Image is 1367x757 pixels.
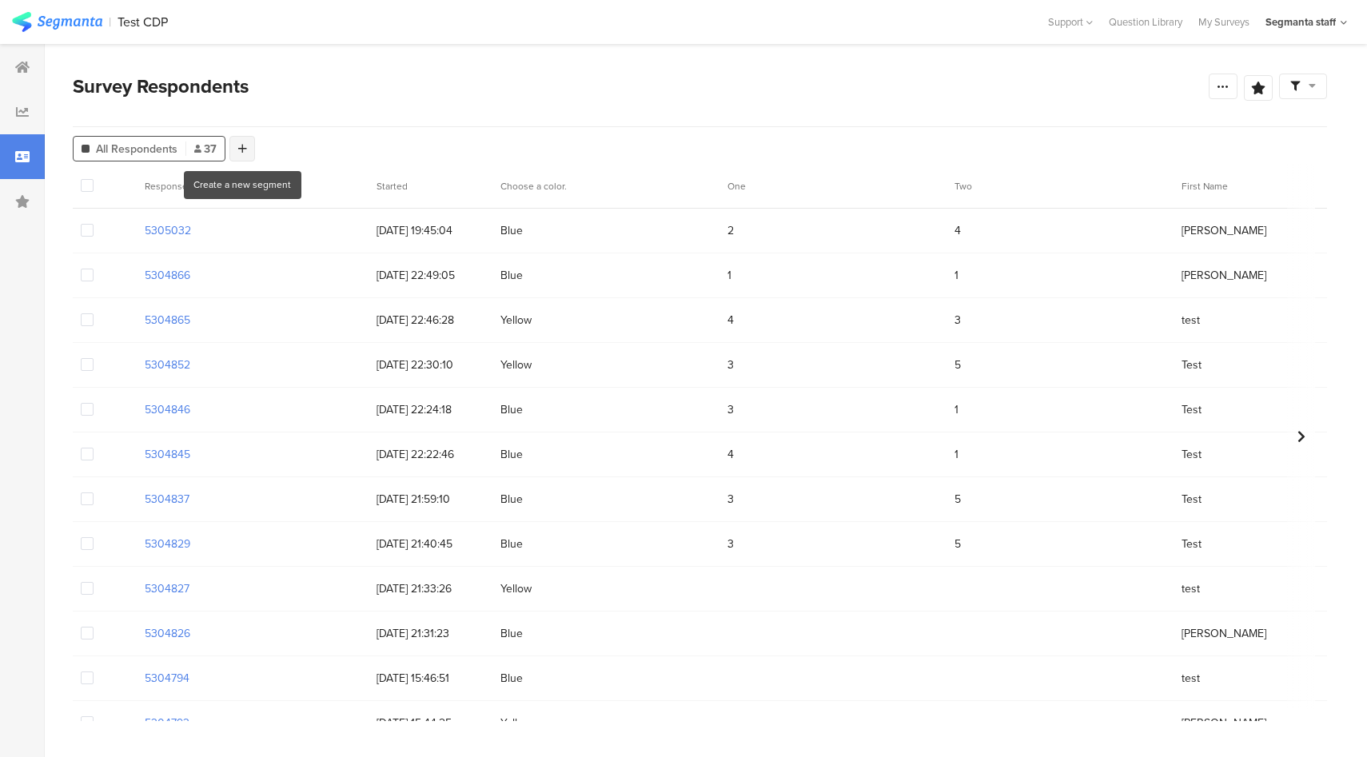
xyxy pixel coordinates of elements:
section: 5304826 [145,625,190,642]
span: 3 [727,401,734,418]
section: 5304846 [145,401,190,418]
span: Blue [500,267,523,284]
span: All Respondents [96,141,177,157]
span: [DATE] 22:24:18 [377,401,484,418]
span: Yellow [500,312,532,329]
section: 5304794 [145,670,189,687]
span: 5 [955,536,961,552]
div: Support [1048,10,1093,34]
span: [PERSON_NAME] [1182,625,1266,642]
span: Yellow [500,357,532,373]
span: Blue [500,536,523,552]
section: 5304865 [145,312,190,329]
span: Blue [500,670,523,687]
span: Yellow [500,715,532,731]
span: [DATE] 21:31:23 [377,625,484,642]
div: Test CDP [118,14,168,30]
span: 3 [955,312,961,329]
span: [DATE] 21:59:10 [377,491,484,508]
span: 4 [727,446,734,463]
section: 5304827 [145,580,189,597]
span: Blue [500,222,523,239]
img: segmanta logo [12,12,102,32]
span: [DATE] 21:33:26 [377,580,484,597]
span: [DATE] 22:30:10 [377,357,484,373]
a: My Surveys [1190,14,1257,30]
section: 5304852 [145,357,190,373]
span: 5 [955,491,961,508]
section: 5305032 [145,222,191,239]
span: 1 [727,267,731,284]
span: 4 [727,312,734,329]
span: 1 [955,267,958,284]
span: Blue [500,446,523,463]
span: 1 [955,446,958,463]
span: [DATE] 19:45:04 [377,222,484,239]
span: [DATE] 15:44:25 [377,715,484,731]
span: 3 [727,357,734,373]
section: 5304866 [145,267,190,284]
span: 4 [955,222,961,239]
span: Survey Respondents [73,72,249,101]
section: 5304829 [145,536,190,552]
span: [DATE] 22:49:05 [377,267,484,284]
span: [DATE] 21:40:45 [377,536,484,552]
span: Blue [500,625,523,642]
span: test [1182,312,1200,329]
span: [DATE] 22:46:28 [377,312,484,329]
div: | [109,13,111,31]
span: Response ID [145,179,199,193]
span: Test [1182,401,1202,418]
span: Test [1182,491,1202,508]
a: Question Library [1101,14,1190,30]
span: [PERSON_NAME] [1182,222,1266,239]
span: test [1182,580,1200,597]
span: [DATE] 15:46:51 [377,670,484,687]
span: 3 [727,536,734,552]
span: Test [1182,536,1202,552]
div: Create a new segment [193,178,291,192]
span: Test [1182,446,1202,463]
span: [DATE] 22:22:46 [377,446,484,463]
span: test [1182,670,1200,687]
span: 2 [727,222,734,239]
div: Segmanta staff [1265,14,1336,30]
span: [PERSON_NAME] [1182,715,1266,731]
section: Choose a color. [500,179,700,193]
span: Test [1182,357,1202,373]
span: Started [377,179,408,193]
section: Two [955,179,1154,193]
span: Yellow [500,580,532,597]
span: 37 [194,141,217,157]
span: Blue [500,401,523,418]
span: [PERSON_NAME] [1182,267,1266,284]
section: 5304793 [145,715,189,731]
span: 1 [955,401,958,418]
span: 3 [727,491,734,508]
span: 5 [955,357,961,373]
section: 5304845 [145,446,190,463]
span: Blue [500,491,523,508]
section: 5304837 [145,491,189,508]
section: One [727,179,927,193]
